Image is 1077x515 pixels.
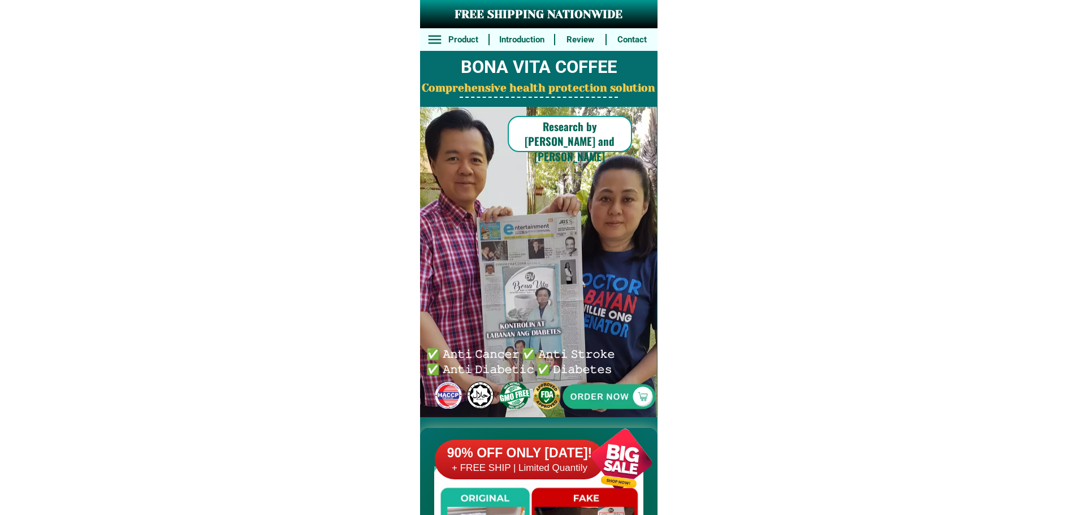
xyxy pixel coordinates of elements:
h6: Research by [PERSON_NAME] and [PERSON_NAME] [508,119,632,164]
h2: Comprehensive health protection solution [420,80,658,97]
h2: BONA VITA COFFEE [420,54,658,81]
h3: FREE SHIPPING NATIONWIDE [420,6,658,23]
h6: Contact [613,33,651,46]
h6: 90% OFF ONLY [DATE]! [435,445,604,462]
h6: ✅ 𝙰𝚗𝚝𝚒 𝙲𝚊𝚗𝚌𝚎𝚛 ✅ 𝙰𝚗𝚝𝚒 𝚂𝚝𝚛𝚘𝚔𝚎 ✅ 𝙰𝚗𝚝𝚒 𝙳𝚒𝚊𝚋𝚎𝚝𝚒𝚌 ✅ 𝙳𝚒𝚊𝚋𝚎𝚝𝚎𝚜 [426,345,620,375]
h6: Product [444,33,482,46]
h6: Review [561,33,600,46]
h2: FAKE VS ORIGINAL [420,437,658,467]
h6: Introduction [495,33,548,46]
h6: + FREE SHIP | Limited Quantily [435,462,604,474]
